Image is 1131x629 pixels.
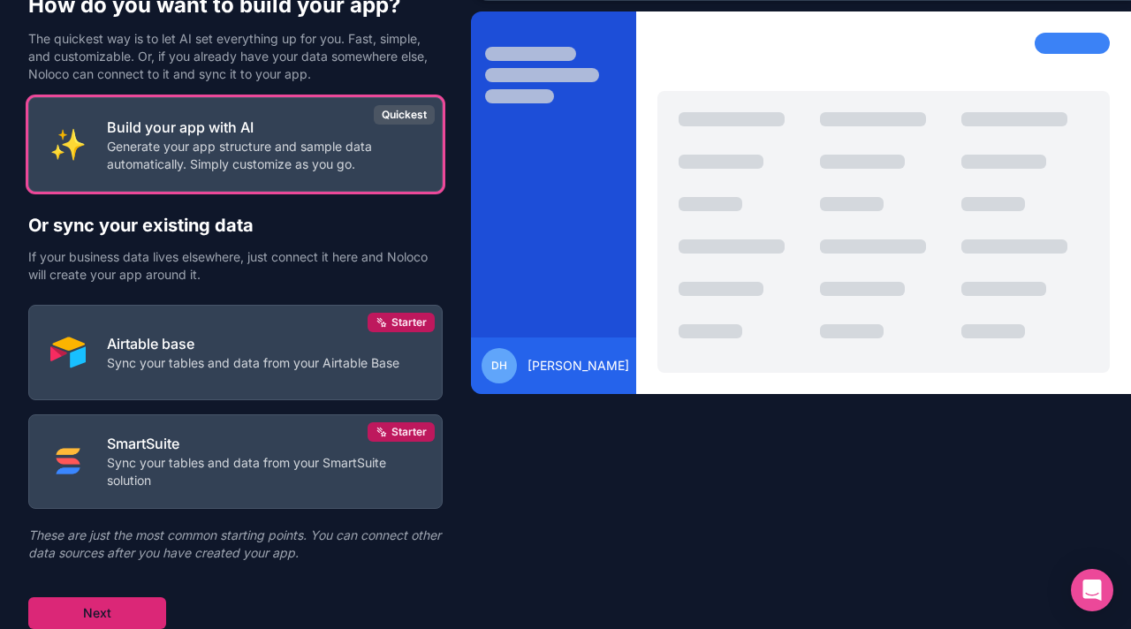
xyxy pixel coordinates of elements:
[28,597,166,629] button: Next
[28,527,443,562] p: These are just the most common starting points. You can connect other data sources after you have...
[107,333,399,354] p: Airtable base
[28,213,443,238] h2: Or sync your existing data
[391,315,427,330] span: Starter
[107,433,421,454] p: SmartSuite
[28,414,443,509] button: SMART_SUITESmartSuiteSync your tables and data from your SmartSuite solutionStarter
[28,97,443,192] button: INTERNAL_WITH_AIBuild your app with AIGenerate your app structure and sample data automatically. ...
[107,138,421,173] p: Generate your app structure and sample data automatically. Simply customize as you go.
[50,335,86,370] img: AIRTABLE
[50,127,86,163] img: INTERNAL_WITH_AI
[1071,569,1113,611] div: Open Intercom Messenger
[528,357,629,375] span: [PERSON_NAME]
[50,443,86,479] img: SMART_SUITE
[28,248,443,284] p: If your business data lives elsewhere, just connect it here and Noloco will create your app aroun...
[107,454,421,489] p: Sync your tables and data from your SmartSuite solution
[491,359,507,373] span: DH
[374,105,435,125] div: Quickest
[28,305,443,399] button: AIRTABLEAirtable baseSync your tables and data from your Airtable BaseStarter
[28,30,443,83] p: The quickest way is to let AI set everything up for you. Fast, simple, and customizable. Or, if y...
[107,354,399,372] p: Sync your tables and data from your Airtable Base
[391,425,427,439] span: Starter
[107,117,421,138] p: Build your app with AI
